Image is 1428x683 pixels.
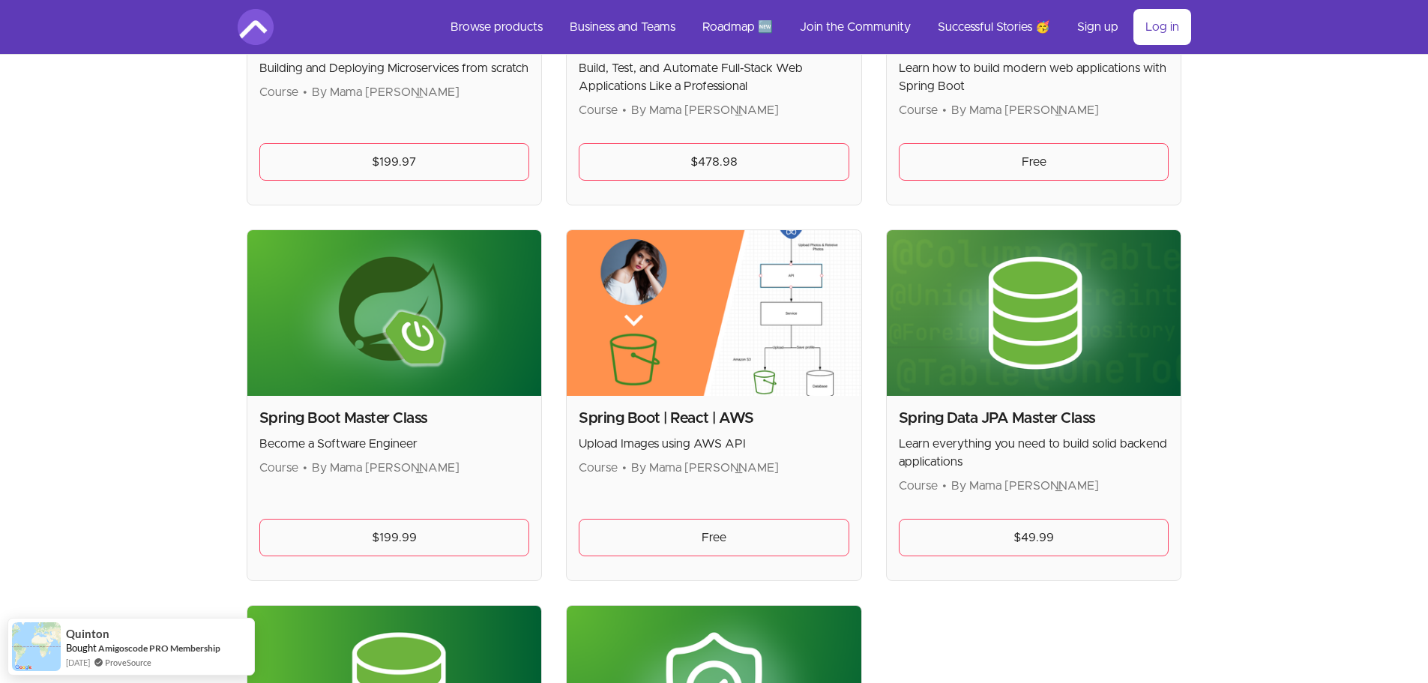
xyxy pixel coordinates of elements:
span: • [303,462,307,474]
span: By Mama [PERSON_NAME] [312,86,460,98]
h2: Spring Boot | React | AWS [579,408,849,429]
span: [DATE] [66,656,90,669]
p: Build, Test, and Automate Full-Stack Web Applications Like a Professional [579,59,849,95]
a: Roadmap 🆕 [690,9,785,45]
p: Upload Images using AWS API [579,435,849,453]
img: provesource social proof notification image [12,622,61,671]
a: Free [579,519,849,556]
a: $478.98 [579,143,849,181]
a: $49.99 [899,519,1169,556]
p: Become a Software Engineer [259,435,530,453]
a: $199.99 [259,519,530,556]
a: Sign up [1065,9,1130,45]
a: $199.97 [259,143,530,181]
span: • [622,104,627,116]
a: Browse products [439,9,555,45]
span: Course [259,462,298,474]
span: • [303,86,307,98]
h2: Spring Boot Master Class [259,408,530,429]
img: Product image for Spring Boot Master Class [247,230,542,396]
img: Product image for Spring Data JPA Master Class [887,230,1181,396]
span: Quinton [66,628,109,640]
nav: Main [439,9,1191,45]
a: ProveSource [105,656,151,669]
span: • [942,480,947,492]
span: • [622,462,627,474]
a: Log in [1133,9,1191,45]
span: Course [899,104,938,116]
a: Join the Community [788,9,923,45]
span: Course [579,462,618,474]
span: Course [259,86,298,98]
img: Amigoscode logo [238,9,274,45]
span: By Mama [PERSON_NAME] [951,104,1099,116]
p: Building and Deploying Microservices from scratch [259,59,530,77]
a: Business and Teams [558,9,687,45]
h2: Spring Data JPA Master Class [899,408,1169,429]
img: Product image for Spring Boot | React | AWS [567,230,861,396]
p: Learn how to build modern web applications with Spring Boot [899,59,1169,95]
span: Bought [66,642,97,654]
span: By Mama [PERSON_NAME] [631,104,779,116]
a: Free [899,143,1169,181]
span: By Mama [PERSON_NAME] [631,462,779,474]
span: By Mama [PERSON_NAME] [951,480,1099,492]
p: Learn everything you need to build solid backend applications [899,435,1169,471]
span: • [942,104,947,116]
span: Course [899,480,938,492]
span: By Mama [PERSON_NAME] [312,462,460,474]
a: Successful Stories 🥳 [926,9,1062,45]
span: Course [579,104,618,116]
a: Amigoscode PRO Membership [98,643,220,654]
